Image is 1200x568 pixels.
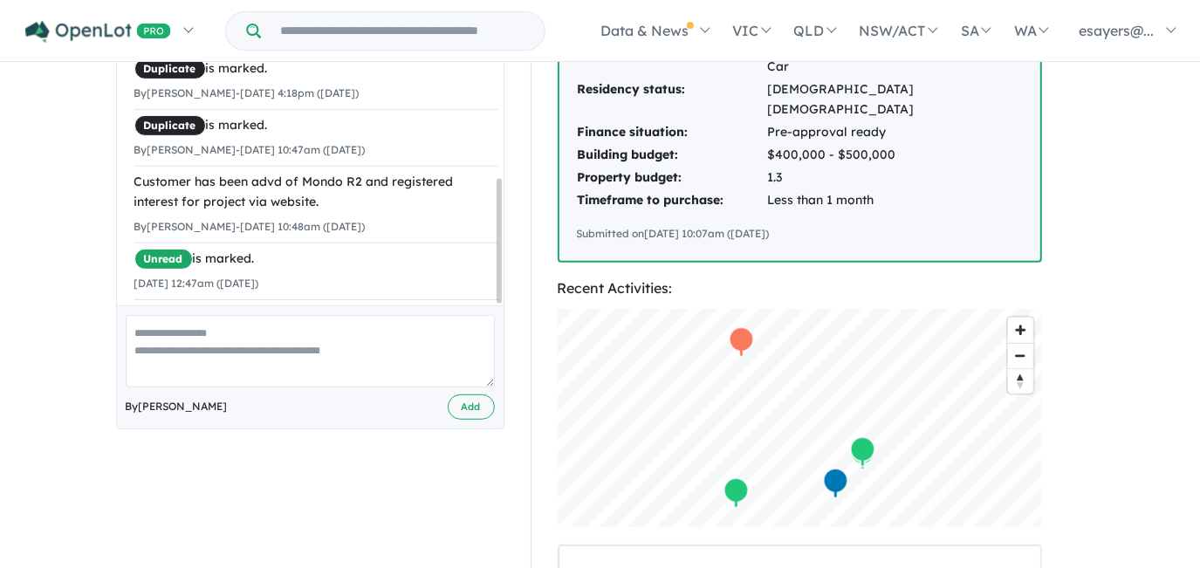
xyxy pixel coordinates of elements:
[577,189,767,212] td: Timeframe to purchase:
[577,79,767,122] td: Residency status:
[767,144,1023,167] td: $400,000 - $500,000
[1008,318,1033,343] button: Zoom in
[723,477,749,510] div: Map marker
[577,144,767,167] td: Building budget:
[134,58,206,79] span: Duplicate
[25,21,171,43] img: Openlot PRO Logo White
[134,115,206,136] span: Duplicate
[1008,368,1033,393] button: Reset bearing to north
[134,220,366,233] small: By [PERSON_NAME] - [DATE] 10:48am ([DATE])
[728,326,754,359] div: Map marker
[767,121,1023,144] td: Pre-approval ready
[448,394,495,420] button: Add
[577,167,767,189] td: Property budget:
[577,225,1023,243] div: Submitted on [DATE] 10:07am ([DATE])
[134,277,259,290] small: [DATE] 12:47am ([DATE])
[264,12,541,50] input: Try estate name, suburb, builder or developer
[134,249,193,270] span: Unread
[134,249,498,270] div: is marked.
[767,79,1023,122] td: [DEMOGRAPHIC_DATA] [DEMOGRAPHIC_DATA]
[134,115,498,136] div: is marked.
[822,468,848,500] div: Map marker
[767,189,1023,212] td: Less than 1 month
[134,172,498,214] div: Customer has been advd of Mondo R2 and registered interest for project via website.
[126,398,228,415] span: By [PERSON_NAME]
[767,167,1023,189] td: 1.3
[134,86,360,99] small: By [PERSON_NAME] - [DATE] 4:18pm ([DATE])
[1008,343,1033,368] button: Zoom out
[134,143,366,156] small: By [PERSON_NAME] - [DATE] 10:47am ([DATE])
[577,121,767,144] td: Finance situation:
[558,277,1042,300] div: Recent Activities:
[849,436,875,469] div: Map marker
[1008,369,1033,393] span: Reset bearing to north
[558,309,1042,527] canvas: Map
[134,58,498,79] div: is marked.
[1079,22,1154,39] span: esayers@...
[1008,344,1033,368] span: Zoom out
